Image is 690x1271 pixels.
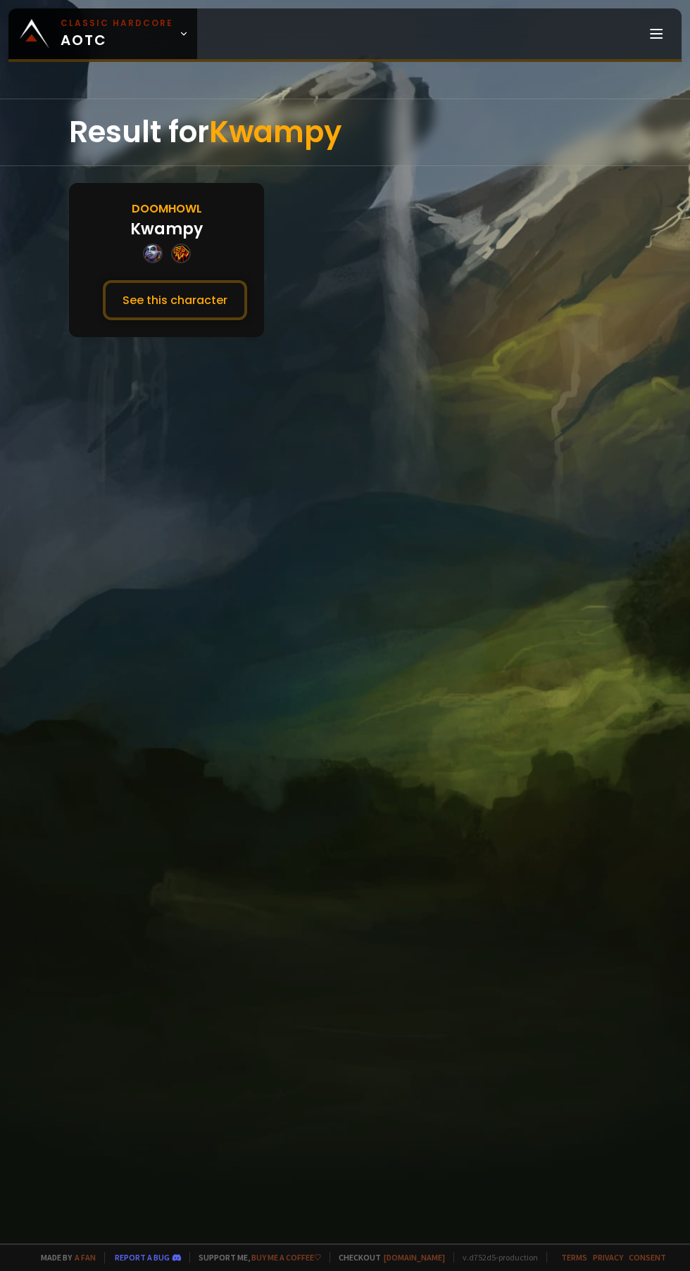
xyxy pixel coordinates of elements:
button: See this character [103,280,247,320]
a: Report a bug [115,1252,170,1263]
span: v. d752d5 - production [453,1252,538,1263]
a: a fan [75,1252,96,1263]
small: Classic Hardcore [61,17,173,30]
a: Classic HardcoreAOTC [8,8,197,59]
div: Result for [69,99,621,165]
div: Doomhowl [132,200,202,217]
span: Checkout [330,1252,445,1263]
a: Consent [629,1252,666,1263]
span: AOTC [61,17,173,51]
span: Made by [32,1252,96,1263]
a: [DOMAIN_NAME] [384,1252,445,1263]
a: Terms [561,1252,587,1263]
a: Privacy [593,1252,623,1263]
a: Buy me a coffee [251,1252,321,1263]
span: Support me, [189,1252,321,1263]
div: Kwampy [130,217,203,241]
span: Kwampy [209,111,341,153]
